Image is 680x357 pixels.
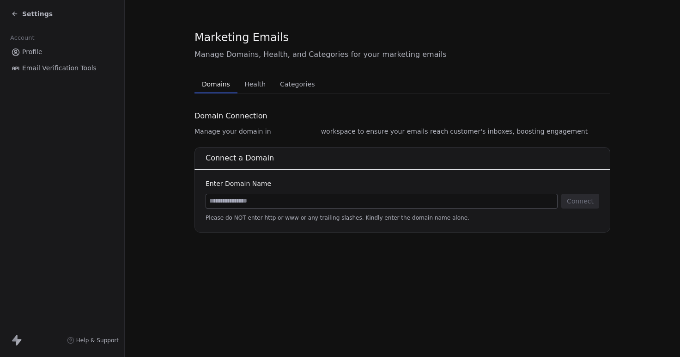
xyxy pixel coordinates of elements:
[206,154,274,162] span: Connect a Domain
[450,127,588,136] span: customer's inboxes, boosting engagement
[22,47,42,57] span: Profile
[6,31,38,45] span: Account
[206,179,599,188] div: Enter Domain Name
[7,44,117,60] a: Profile
[11,9,53,18] a: Settings
[22,63,97,73] span: Email Verification Tools
[276,78,318,91] span: Categories
[194,31,289,44] span: Marketing Emails
[194,111,267,122] span: Domain Connection
[321,127,449,136] span: workspace to ensure your emails reach
[561,194,599,209] button: Connect
[241,78,269,91] span: Health
[206,214,599,222] span: Please do NOT enter http or www or any trailing slashes. Kindly enter the domain name alone.
[7,61,117,76] a: Email Verification Tools
[198,78,234,91] span: Domains
[76,337,119,344] span: Help & Support
[67,337,119,344] a: Help & Support
[194,127,271,136] span: Manage your domain in
[22,9,53,18] span: Settings
[194,49,610,60] span: Manage Domains, Health, and Categories for your marketing emails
